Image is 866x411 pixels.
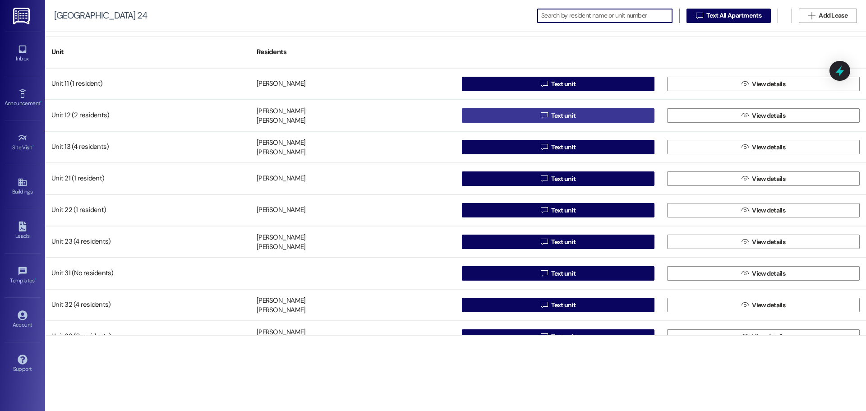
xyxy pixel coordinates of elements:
[45,106,250,125] div: Unit 12 (2 residents)
[551,237,576,247] span: Text unit
[742,238,748,245] i: 
[541,175,548,182] i: 
[752,206,785,215] span: View details
[462,298,654,312] button: Text unit
[742,143,748,151] i: 
[462,329,654,344] button: Text unit
[5,219,41,243] a: Leads
[257,243,305,252] div: [PERSON_NAME]
[742,333,748,340] i: 
[45,41,250,63] div: Unit
[667,235,860,249] button: View details
[667,266,860,281] button: View details
[541,270,548,277] i: 
[551,111,576,120] span: Text unit
[40,99,41,105] span: •
[541,333,548,340] i: 
[462,171,654,186] button: Text unit
[667,140,860,154] button: View details
[45,233,250,251] div: Unit 23 (4 residents)
[799,9,857,23] button: Add Lease
[819,11,848,20] span: Add Lease
[45,296,250,314] div: Unit 32 (4 residents)
[541,238,548,245] i: 
[5,42,41,66] a: Inbox
[752,300,785,310] span: View details
[54,11,147,20] div: [GEOGRAPHIC_DATA] 24
[541,207,548,214] i: 
[742,175,748,182] i: 
[257,328,305,337] div: [PERSON_NAME]
[742,270,748,277] i: 
[667,77,860,91] button: View details
[551,300,576,310] span: Text unit
[35,276,36,282] span: •
[752,79,785,89] span: View details
[250,41,456,63] div: Residents
[742,301,748,309] i: 
[667,203,860,217] button: View details
[667,329,860,344] button: View details
[257,296,305,305] div: [PERSON_NAME]
[541,112,548,119] i: 
[257,116,305,126] div: [PERSON_NAME]
[257,138,305,148] div: [PERSON_NAME]
[706,11,761,20] span: Text All Apartments
[752,269,785,278] span: View details
[257,306,305,315] div: [PERSON_NAME]
[5,263,41,288] a: Templates •
[45,170,250,188] div: Unit 21 (1 resident)
[742,207,748,214] i: 
[257,174,305,184] div: [PERSON_NAME]
[551,206,576,215] span: Text unit
[462,77,654,91] button: Text unit
[551,174,576,184] span: Text unit
[45,328,250,346] div: Unit 33 (6 residents)
[808,12,815,19] i: 
[45,75,250,93] div: Unit 11 (1 resident)
[551,79,576,89] span: Text unit
[667,108,860,123] button: View details
[696,12,703,19] i: 
[686,9,771,23] button: Text All Apartments
[752,174,785,184] span: View details
[462,108,654,123] button: Text unit
[45,201,250,219] div: Unit 22 (1 resident)
[541,143,548,151] i: 
[45,138,250,156] div: Unit 13 (4 residents)
[5,175,41,199] a: Buildings
[462,140,654,154] button: Text unit
[742,80,748,88] i: 
[32,143,34,149] span: •
[752,332,785,342] span: View details
[257,148,305,157] div: [PERSON_NAME]
[667,298,860,312] button: View details
[541,301,548,309] i: 
[257,106,305,116] div: [PERSON_NAME]
[257,206,305,215] div: [PERSON_NAME]
[45,264,250,282] div: Unit 31 (No residents)
[5,352,41,376] a: Support
[667,171,860,186] button: View details
[752,237,785,247] span: View details
[551,269,576,278] span: Text unit
[462,266,654,281] button: Text unit
[541,80,548,88] i: 
[13,8,32,24] img: ResiDesk Logo
[257,79,305,89] div: [PERSON_NAME]
[551,143,576,152] span: Text unit
[752,111,785,120] span: View details
[541,9,672,22] input: Search by resident name or unit number
[551,332,576,342] span: Text unit
[462,235,654,249] button: Text unit
[5,308,41,332] a: Account
[462,203,654,217] button: Text unit
[742,112,748,119] i: 
[5,130,41,155] a: Site Visit •
[257,233,305,242] div: [PERSON_NAME]
[752,143,785,152] span: View details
